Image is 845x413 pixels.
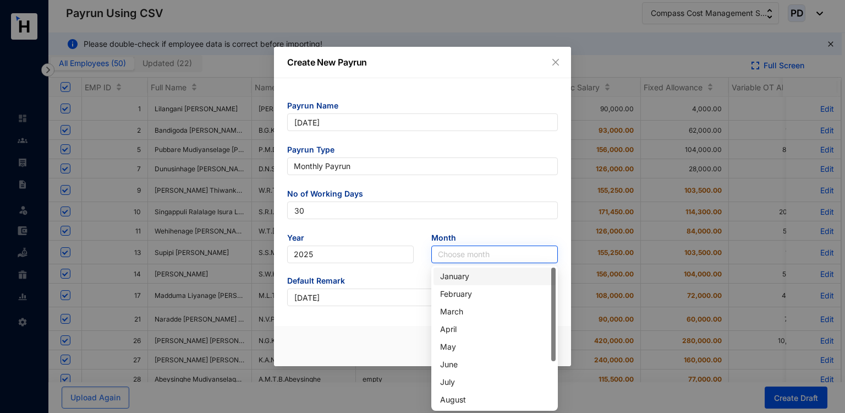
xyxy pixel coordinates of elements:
span: No of Working Days [287,188,558,202]
div: March [440,306,549,318]
div: August [440,394,549,406]
div: August [434,391,556,409]
div: May [434,338,556,356]
div: March [434,303,556,320]
div: February [434,285,556,303]
div: July [440,376,549,388]
input: Eg: November Payrun [287,113,558,131]
div: June [440,358,549,371]
p: Create New Payrun [287,56,558,69]
div: February [440,288,549,300]
input: Enter no of working days [287,202,558,219]
span: Payrun Type [287,144,558,157]
span: close [551,58,560,67]
div: April [434,320,556,338]
span: Year [287,232,414,246]
span: Monthly Payrun [294,158,551,175]
span: Payrun Name [287,100,558,113]
div: July [434,373,556,391]
button: Close [550,56,562,68]
div: January [434,268,556,285]
div: June [434,356,556,373]
div: January [440,270,549,282]
div: May [440,341,549,353]
span: Month [431,232,558,246]
div: April [440,323,549,335]
span: 2025 [294,246,407,263]
span: Default Remark [287,275,558,289]
input: Eg: Salary November [287,289,558,306]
